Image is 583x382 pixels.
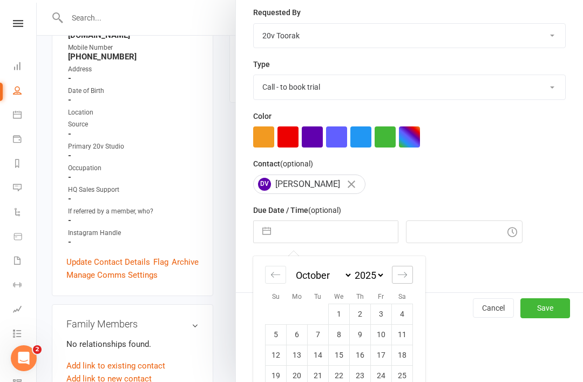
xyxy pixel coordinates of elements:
small: Su [272,293,280,300]
td: Tuesday, October 7, 2025 [308,324,329,345]
a: People [13,79,37,104]
td: Friday, October 10, 2025 [371,324,392,345]
a: Dashboard [13,55,37,79]
small: Fr [378,293,384,300]
td: Thursday, October 9, 2025 [350,324,371,345]
a: Assessments [13,298,37,323]
label: Type [253,58,270,70]
small: (optional) [308,206,341,215]
small: Mo [292,293,302,300]
label: Due Date / Time [253,204,341,216]
button: Cancel [473,298,514,318]
td: Wednesday, October 8, 2025 [329,324,350,345]
td: Wednesday, October 1, 2025 [329,304,350,324]
a: Reports [13,152,37,177]
td: Monday, October 6, 2025 [287,324,308,345]
div: Move backward to switch to the previous month. [265,266,286,284]
small: Sa [398,293,406,300]
button: Save [520,298,570,318]
div: Move forward to switch to the next month. [392,266,413,284]
iframe: Intercom live chat [11,345,37,371]
div: [PERSON_NAME] [253,175,365,194]
td: Tuesday, October 14, 2025 [308,345,329,365]
td: Friday, October 17, 2025 [371,345,392,365]
a: Payments [13,128,37,152]
td: Saturday, October 18, 2025 [392,345,413,365]
small: We [334,293,343,300]
td: Sunday, October 12, 2025 [266,345,287,365]
small: Tu [314,293,321,300]
span: 2 [33,345,42,354]
label: Email preferences [253,253,316,265]
label: Contact [253,158,313,170]
label: Requested By [253,6,301,18]
label: Color [253,110,272,122]
td: Wednesday, October 15, 2025 [329,345,350,365]
a: Product Sales [13,225,37,250]
small: (optional) [280,159,313,168]
small: Th [356,293,364,300]
td: Saturday, October 4, 2025 [392,304,413,324]
td: Friday, October 3, 2025 [371,304,392,324]
td: Saturday, October 11, 2025 [392,324,413,345]
a: Calendar [13,104,37,128]
td: Monday, October 13, 2025 [287,345,308,365]
td: Thursday, October 2, 2025 [350,304,371,324]
span: DV [258,178,271,191]
td: Thursday, October 16, 2025 [350,345,371,365]
td: Sunday, October 5, 2025 [266,324,287,345]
